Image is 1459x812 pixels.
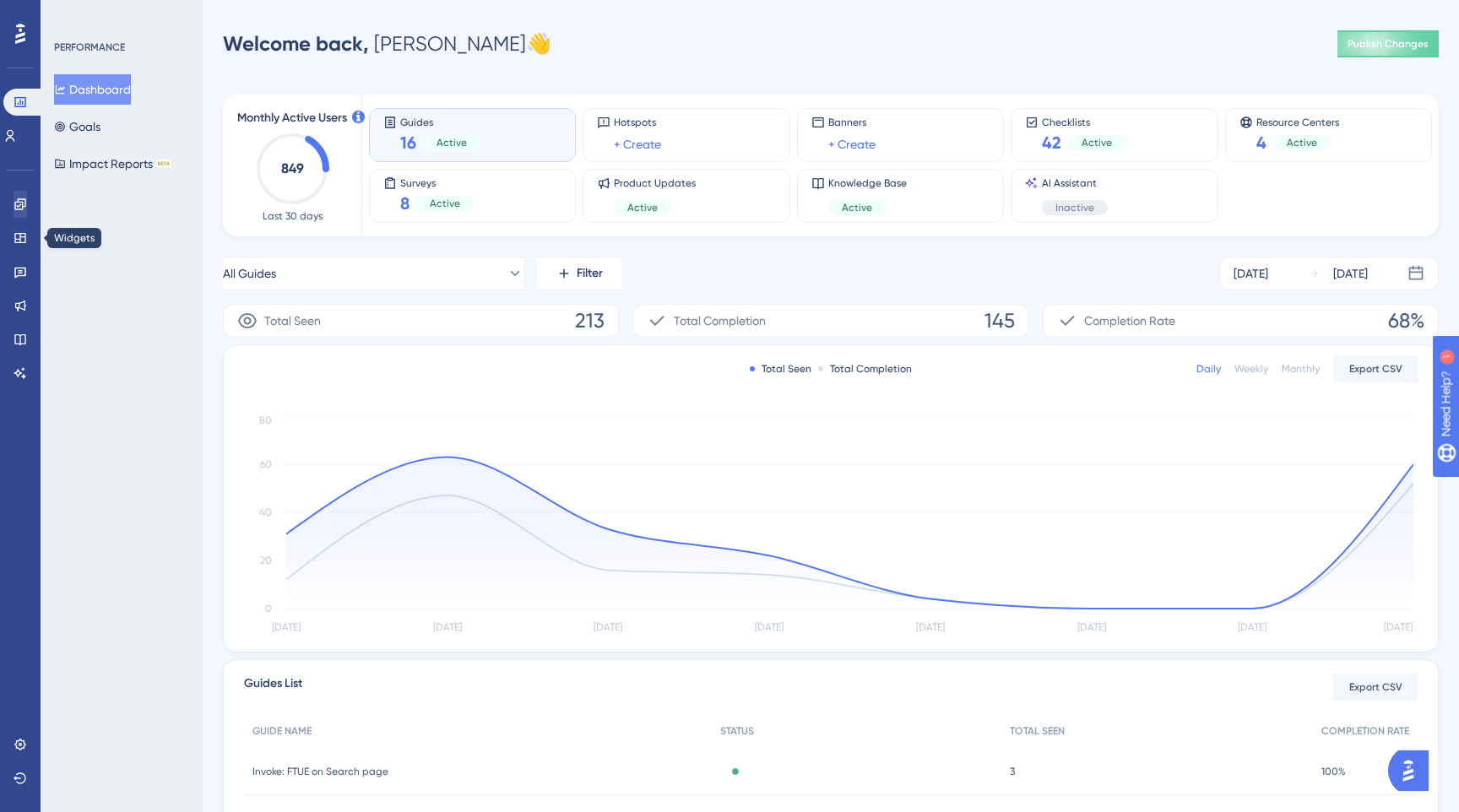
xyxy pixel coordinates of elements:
[259,414,272,426] tspan: 80
[1333,355,1418,382] button: Export CSV
[1077,621,1106,633] tspan: [DATE]
[54,74,131,105] button: Dashboard
[1349,680,1402,694] span: Export CSV
[1084,311,1175,331] span: Completion Rate
[400,176,474,188] span: Surveys
[223,30,551,57] div: [PERSON_NAME] 👋
[842,201,872,214] span: Active
[1333,674,1418,701] button: Export CSV
[614,134,661,154] a: + Create
[117,8,122,22] div: 1
[1055,201,1094,214] span: Inactive
[1321,765,1346,778] span: 100%
[1282,362,1320,376] div: Monthly
[430,197,460,210] span: Active
[260,555,272,566] tspan: 20
[755,621,784,633] tspan: [DATE]
[1388,745,1439,796] iframe: UserGuiding AI Assistant Launcher
[54,149,171,179] button: Impact ReportsBETA
[252,765,388,778] span: Invoke: FTUE on Search page
[263,209,323,223] span: Last 30 days
[1256,131,1266,154] span: 4
[828,176,907,190] span: Knowledge Base
[223,31,369,56] span: Welcome back,
[1321,724,1409,738] span: COMPLETION RATE
[828,116,876,129] span: Banners
[1256,116,1339,127] span: Resource Centers
[1042,131,1061,154] span: 42
[265,603,272,614] tspan: 0
[1042,176,1108,190] span: AI Assistant
[223,263,276,284] span: All Guides
[437,136,467,149] span: Active
[1010,724,1065,738] span: TOTAL SEEN
[1196,362,1221,376] div: Daily
[272,621,301,633] tspan: [DATE]
[674,311,766,331] span: Total Completion
[54,111,100,142] button: Goals
[1010,765,1015,778] span: 3
[984,307,1015,334] span: 145
[223,257,523,290] button: All Guides
[260,458,272,470] tspan: 60
[627,201,658,214] span: Active
[1348,37,1429,51] span: Publish Changes
[577,263,603,284] span: Filter
[281,160,304,176] text: 849
[1238,621,1266,633] tspan: [DATE]
[1234,362,1268,376] div: Weekly
[614,176,696,190] span: Product Updates
[1388,307,1424,334] span: 68%
[1384,621,1413,633] tspan: [DATE]
[1042,116,1125,127] span: Checklists
[537,257,621,290] button: Filter
[400,131,416,154] span: 16
[750,362,811,376] div: Total Seen
[237,108,347,128] span: Monthly Active Users
[1287,136,1317,149] span: Active
[433,621,462,633] tspan: [DATE]
[40,4,106,24] span: Need Help?
[575,307,605,334] span: 213
[1234,263,1268,284] div: [DATE]
[400,116,480,127] span: Guides
[400,192,409,215] span: 8
[916,621,945,633] tspan: [DATE]
[54,41,125,54] div: PERFORMANCE
[594,621,622,633] tspan: [DATE]
[156,160,171,168] div: BETA
[828,134,876,154] a: + Create
[259,506,272,518] tspan: 40
[252,724,312,738] span: GUIDE NAME
[244,674,302,701] span: Guides List
[1082,136,1112,149] span: Active
[720,724,754,738] span: STATUS
[614,116,661,129] span: Hotspots
[1333,263,1368,284] div: [DATE]
[1337,30,1439,57] button: Publish Changes
[818,362,912,376] div: Total Completion
[1349,362,1402,376] span: Export CSV
[264,311,321,331] span: Total Seen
